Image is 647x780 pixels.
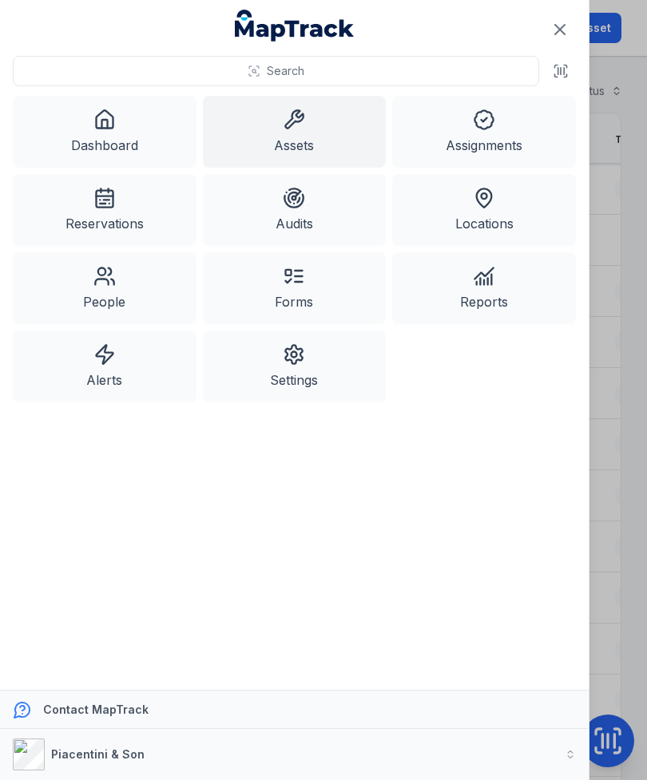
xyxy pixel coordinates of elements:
[235,10,355,42] a: MapTrack
[13,331,196,402] a: Alerts
[13,252,196,324] a: People
[203,252,387,324] a: Forms
[392,174,576,246] a: Locations
[13,174,196,246] a: Reservations
[13,96,196,168] a: Dashboard
[543,13,577,46] button: Close navigation
[392,252,576,324] a: Reports
[203,331,387,402] a: Settings
[392,96,576,168] a: Assignments
[203,96,387,168] a: Assets
[13,56,539,86] button: Search
[43,703,149,716] strong: Contact MapTrack
[203,174,387,246] a: Audits
[51,747,145,761] strong: Piacentini & Son
[267,63,304,79] span: Search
